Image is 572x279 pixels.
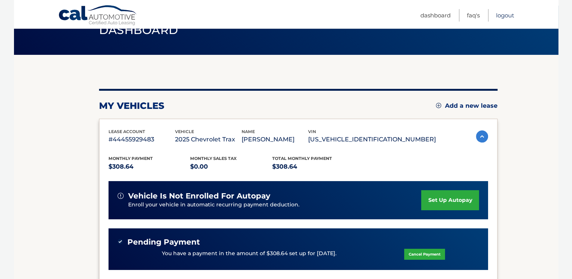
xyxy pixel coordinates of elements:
[109,129,145,134] span: lease account
[162,250,336,258] p: You have a payment in the amount of $308.64 set up for [DATE].
[109,161,191,172] p: $308.64
[421,190,479,210] a: set up autopay
[118,193,124,199] img: alert-white.svg
[127,237,200,247] span: Pending Payment
[242,134,308,145] p: [PERSON_NAME]
[175,134,242,145] p: 2025 Chevrolet Trax
[476,130,488,143] img: accordion-active.svg
[99,100,164,112] h2: my vehicles
[190,156,237,161] span: Monthly sales Tax
[128,201,422,209] p: Enroll your vehicle in automatic recurring payment deduction.
[308,129,316,134] span: vin
[436,102,498,110] a: Add a new lease
[128,191,270,201] span: vehicle is not enrolled for autopay
[404,249,445,260] a: Cancel Payment
[467,9,480,22] a: FAQ's
[190,161,272,172] p: $0.00
[272,161,354,172] p: $308.64
[242,129,255,134] span: name
[272,156,332,161] span: Total Monthly Payment
[496,9,514,22] a: Logout
[175,129,194,134] span: vehicle
[118,239,123,244] img: check-green.svg
[109,134,175,145] p: #44455929483
[420,9,451,22] a: Dashboard
[436,103,441,108] img: add.svg
[58,5,138,27] a: Cal Automotive
[308,134,436,145] p: [US_VEHICLE_IDENTIFICATION_NUMBER]
[99,23,178,37] span: Dashboard
[109,156,153,161] span: Monthly Payment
